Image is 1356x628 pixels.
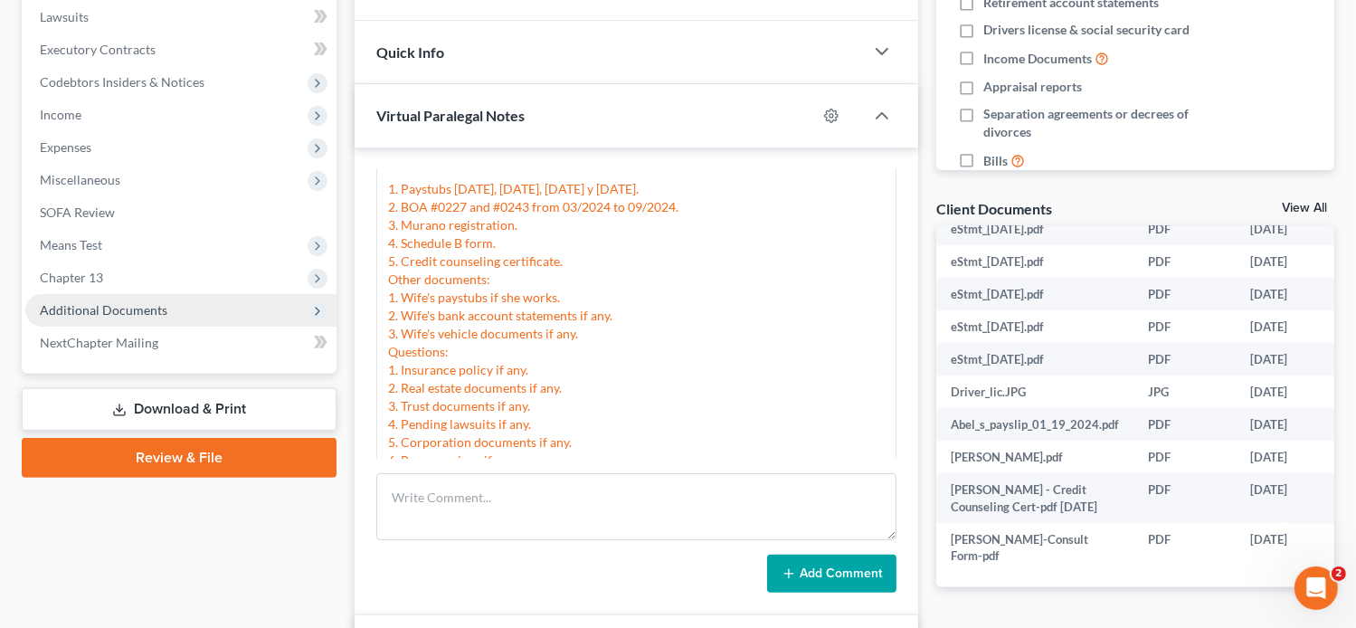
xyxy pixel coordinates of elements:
td: [DATE] [1236,473,1346,523]
span: 2 [1332,566,1346,581]
span: Expenses [40,139,91,155]
span: Income [40,107,81,122]
span: Codebtors Insiders & Notices [40,74,204,90]
td: [DATE] [1236,343,1346,376]
div: Requested Documents: 1. Paystubs [DATE], [DATE], [DATE] y [DATE]. 2. BOA #0227 and #0243 from 03/... [388,144,886,470]
span: Separation agreements or decrees of divorces [983,105,1219,141]
span: Income Documents [983,50,1092,68]
td: [DATE] [1236,408,1346,441]
td: [PERSON_NAME].pdf [936,441,1133,473]
td: [DATE] [1236,213,1346,245]
td: PDF [1133,213,1236,245]
td: eStmt_[DATE].pdf [936,245,1133,278]
td: PDF [1133,278,1236,310]
div: Client Documents [936,199,1052,218]
td: Driver_lic.JPG [936,376,1133,408]
a: View All [1282,202,1327,214]
span: Quick Info [376,43,444,61]
span: Lawsuits [40,9,89,24]
span: Bills [983,152,1008,170]
td: [DATE] [1236,278,1346,310]
td: eStmt_[DATE].pdf [936,343,1133,376]
a: Review & File [22,438,337,478]
td: PDF [1133,441,1236,473]
td: [DATE] [1236,310,1346,343]
td: PDF [1133,343,1236,376]
span: Appraisal reports [983,78,1082,96]
a: NextChapter Mailing [25,327,337,359]
td: eStmt_[DATE].pdf [936,310,1133,343]
a: Executory Contracts [25,33,337,66]
td: PDF [1133,523,1236,573]
td: [DATE] [1236,441,1346,473]
td: [PERSON_NAME] - Credit Counseling Cert-pdf [DATE] [936,473,1133,523]
td: [DATE] [1236,376,1346,408]
span: SOFA Review [40,205,115,220]
a: Lawsuits [25,1,337,33]
a: Download & Print [22,388,337,431]
td: [PERSON_NAME]-Consult Form-pdf [936,523,1133,573]
a: SOFA Review [25,196,337,229]
button: Add Comment [767,555,896,593]
td: [DATE] [1236,523,1346,573]
span: Miscellaneous [40,172,120,187]
td: PDF [1133,408,1236,441]
td: eStmt_[DATE].pdf [936,213,1133,245]
td: eStmt_[DATE].pdf [936,278,1133,310]
span: NextChapter Mailing [40,335,158,350]
span: Additional Documents [40,302,167,318]
span: Executory Contracts [40,42,156,57]
td: PDF [1133,473,1236,523]
span: Means Test [40,237,102,252]
span: Virtual Paralegal Notes [376,107,525,124]
iframe: Intercom live chat [1294,566,1338,610]
td: PDF [1133,245,1236,278]
td: JPG [1133,376,1236,408]
td: [DATE] [1236,245,1346,278]
span: Chapter 13 [40,270,103,285]
td: Abel_s_payslip_01_19_2024.pdf [936,408,1133,441]
span: Drivers license & social security card [983,21,1190,39]
td: PDF [1133,310,1236,343]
